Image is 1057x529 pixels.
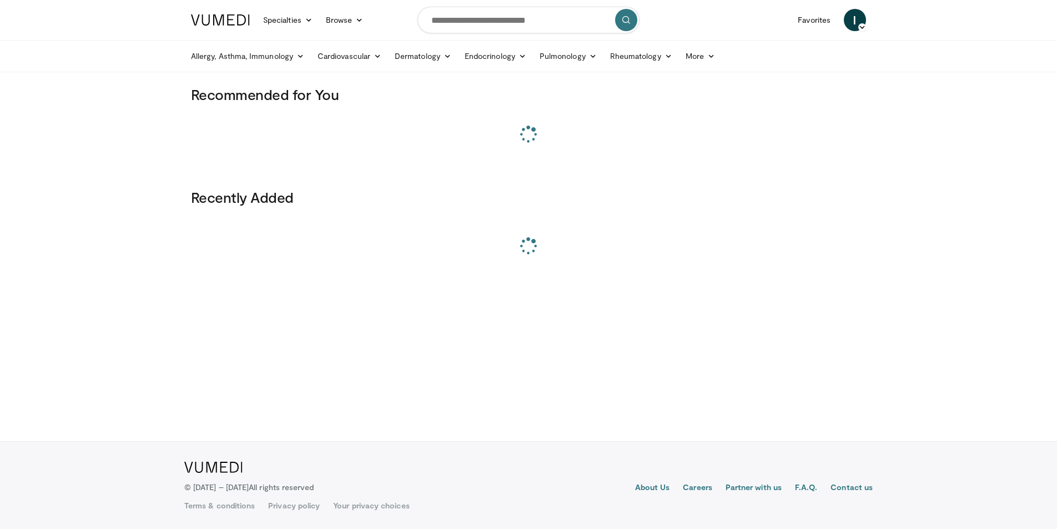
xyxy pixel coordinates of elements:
[791,9,837,31] a: Favorites
[184,500,255,511] a: Terms & conditions
[191,86,866,103] h3: Recommended for You
[388,45,458,67] a: Dermatology
[830,482,873,495] a: Contact us
[184,462,243,473] img: VuMedi Logo
[191,14,250,26] img: VuMedi Logo
[319,9,370,31] a: Browse
[417,7,640,33] input: Search topics, interventions
[256,9,319,31] a: Specialties
[726,482,782,495] a: Partner with us
[844,9,866,31] a: I
[795,482,817,495] a: F.A.Q.
[184,45,311,67] a: Allergy, Asthma, Immunology
[458,45,533,67] a: Endocrinology
[333,500,409,511] a: Your privacy choices
[268,500,320,511] a: Privacy policy
[603,45,679,67] a: Rheumatology
[533,45,603,67] a: Pulmonology
[683,482,712,495] a: Careers
[311,45,388,67] a: Cardiovascular
[184,482,314,493] p: © [DATE] – [DATE]
[679,45,722,67] a: More
[635,482,670,495] a: About Us
[249,482,314,492] span: All rights reserved
[191,188,866,206] h3: Recently Added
